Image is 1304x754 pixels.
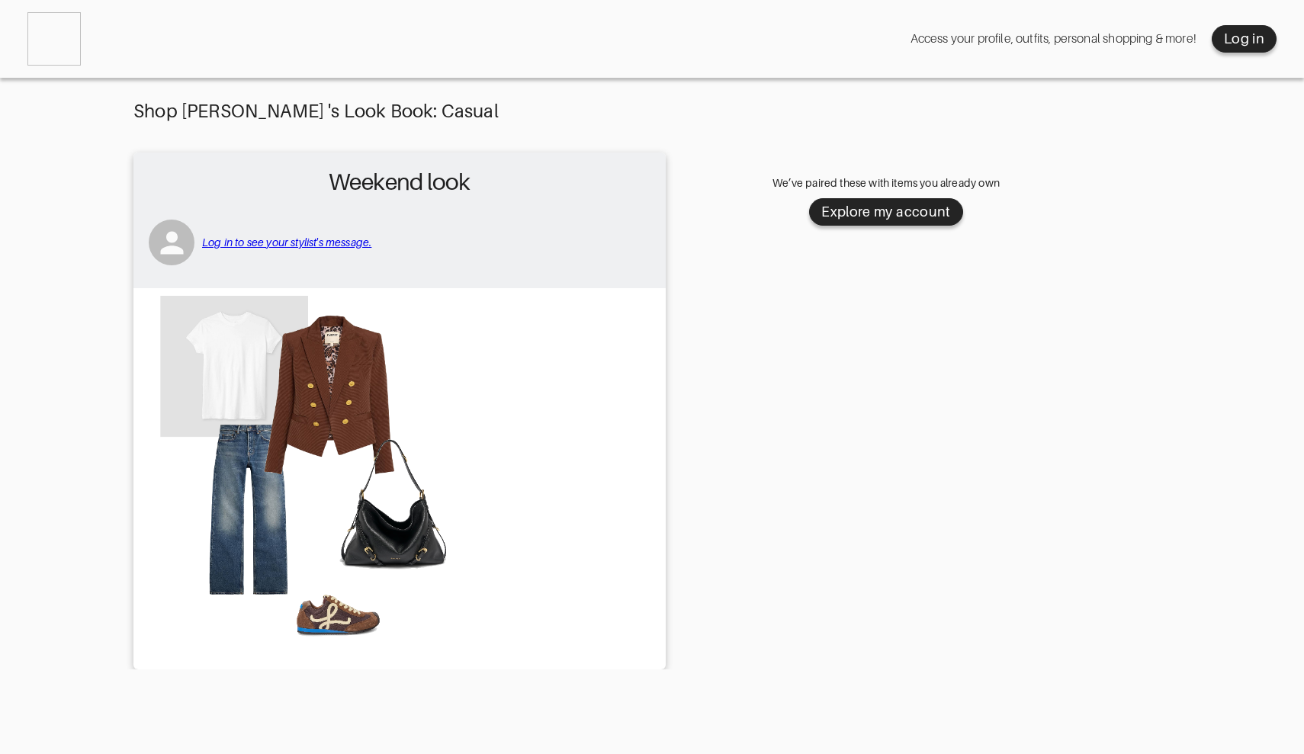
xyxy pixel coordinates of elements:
h2: Weekend look [141,160,658,204]
div: We’ve paired these with items you already own [700,175,1072,191]
div: Log in [1224,30,1264,48]
a: Log in to see your stylist's message. [202,236,371,249]
div: Explore my account [821,203,950,221]
div: Access your profile, outfits, personal shopping & more! [911,31,1196,47]
button: Explore my account [809,198,962,226]
img: Outfit Weekend look [141,296,658,659]
div: Shop [PERSON_NAME] 's Look Book: Casual [133,101,1171,122]
img: Vendals VC LLC logo [27,12,81,66]
button: Log in [1212,25,1277,53]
